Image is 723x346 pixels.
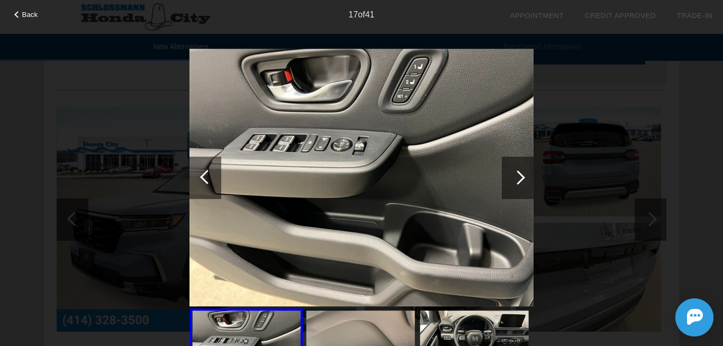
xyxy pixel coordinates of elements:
span: 17 [349,10,358,19]
span: 41 [365,10,375,19]
img: 17.jpg [189,49,534,307]
a: Trade-In [677,12,712,20]
span: Back [22,11,38,19]
a: Appointment [510,12,564,20]
a: Credit Approved [585,12,656,20]
iframe: Chat Assistance [628,289,723,346]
